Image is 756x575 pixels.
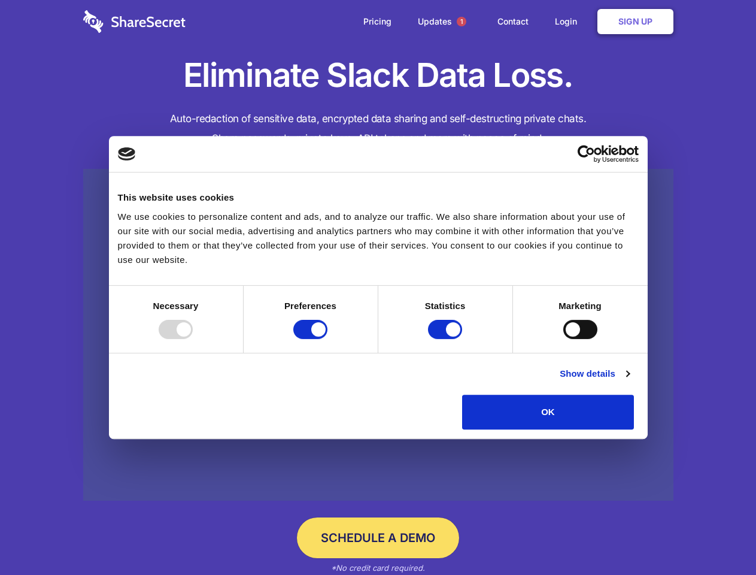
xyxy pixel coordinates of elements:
a: Usercentrics Cookiebot - opens in a new window [534,145,639,163]
a: Show details [560,367,629,381]
div: This website uses cookies [118,190,639,205]
a: Pricing [351,3,403,40]
img: logo-wordmark-white-trans-d4663122ce5f474addd5e946df7df03e33cb6a1c49d2221995e7729f52c070b2.svg [83,10,186,33]
h4: Auto-redaction of sensitive data, encrypted data sharing and self-destructing private chats. Shar... [83,109,673,149]
strong: Marketing [558,301,602,311]
strong: Statistics [425,301,466,311]
a: Contact [485,3,541,40]
a: Sign Up [597,9,673,34]
a: Login [543,3,595,40]
a: Schedule a Demo [297,517,459,558]
strong: Preferences [284,301,336,311]
a: Wistia video thumbnail [83,169,673,501]
h1: Eliminate Slack Data Loss. [83,54,673,97]
span: 1 [457,17,466,26]
em: *No credit card required. [331,563,425,573]
strong: Necessary [153,301,199,311]
button: OK [462,395,634,429]
img: logo [118,147,136,161]
div: We use cookies to personalize content and ads, and to analyze our traffic. We also share informat... [118,210,639,267]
